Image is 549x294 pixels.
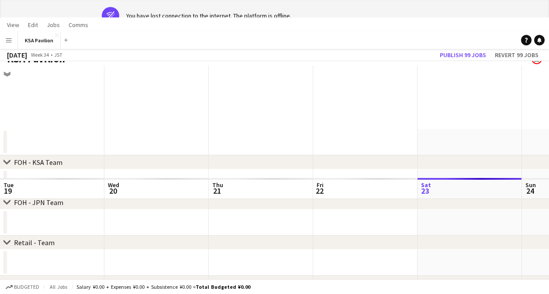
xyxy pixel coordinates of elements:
span: Total Budgeted ¥0.00 [196,284,250,290]
span: Thu [212,181,223,189]
div: You have lost connection to the internet. The platform is offline. [126,12,291,20]
span: Week 34 [29,51,51,58]
div: Manager [14,278,40,287]
span: All jobs [48,284,69,290]
span: Comms [69,21,88,29]
span: 20 [107,186,119,196]
div: JST [54,51,62,58]
div: FOH - JPN Team [14,198,63,207]
span: 24 [524,186,536,196]
span: Sat [421,181,431,189]
span: Budgeted [14,284,39,290]
a: Comms [65,19,92,31]
button: Budgeted [4,282,41,292]
button: Publish 99 jobs [436,49,490,61]
div: FOH - KSA Team [14,158,62,167]
a: Edit [24,19,41,31]
span: 21 [211,186,223,196]
span: Wed [108,181,119,189]
button: Revert 99 jobs [491,49,542,61]
span: Jobs [47,21,60,29]
span: 19 [2,186,14,196]
a: Jobs [43,19,63,31]
span: View [7,21,19,29]
a: View [3,19,23,31]
span: 23 [420,186,431,196]
span: 22 [315,186,324,196]
span: Edit [28,21,38,29]
div: [DATE] [7,51,27,59]
button: KSA Pavilion [18,32,61,49]
div: Retail - Team [14,238,55,247]
span: Sun [525,181,536,189]
span: Tue [3,181,14,189]
span: Fri [317,181,324,189]
div: Salary ¥0.00 + Expenses ¥0.00 + Subsistence ¥0.00 = [76,284,250,290]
